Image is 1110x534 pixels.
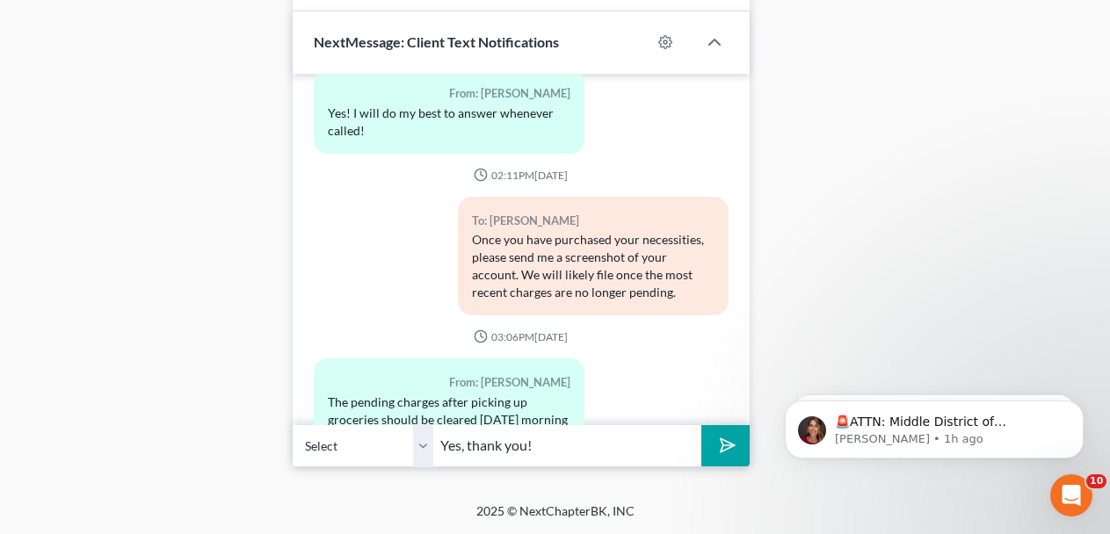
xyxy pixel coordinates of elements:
[54,502,1056,534] div: 2025 © NextChapterBK, INC
[472,231,715,301] div: Once you have purchased your necessities, please send me a screenshot of your account. We will li...
[758,364,1110,487] iframe: Intercom notifications message
[328,372,570,393] div: From: [PERSON_NAME]
[328,393,570,446] div: The pending charges after picking up groceries should be cleared [DATE] morning and I will screen...
[328,83,570,104] div: From: [PERSON_NAME]
[314,33,559,50] span: NextMessage: Client Text Notifications
[1050,474,1092,516] iframe: Intercom live chat
[314,168,729,183] div: 02:11PM[DATE]
[472,211,715,231] div: To: [PERSON_NAME]
[328,105,570,140] div: Yes! I will do my best to answer whenever called!
[433,424,701,467] input: Say something...
[1086,474,1106,488] span: 10
[314,329,729,344] div: 03:06PM[DATE]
